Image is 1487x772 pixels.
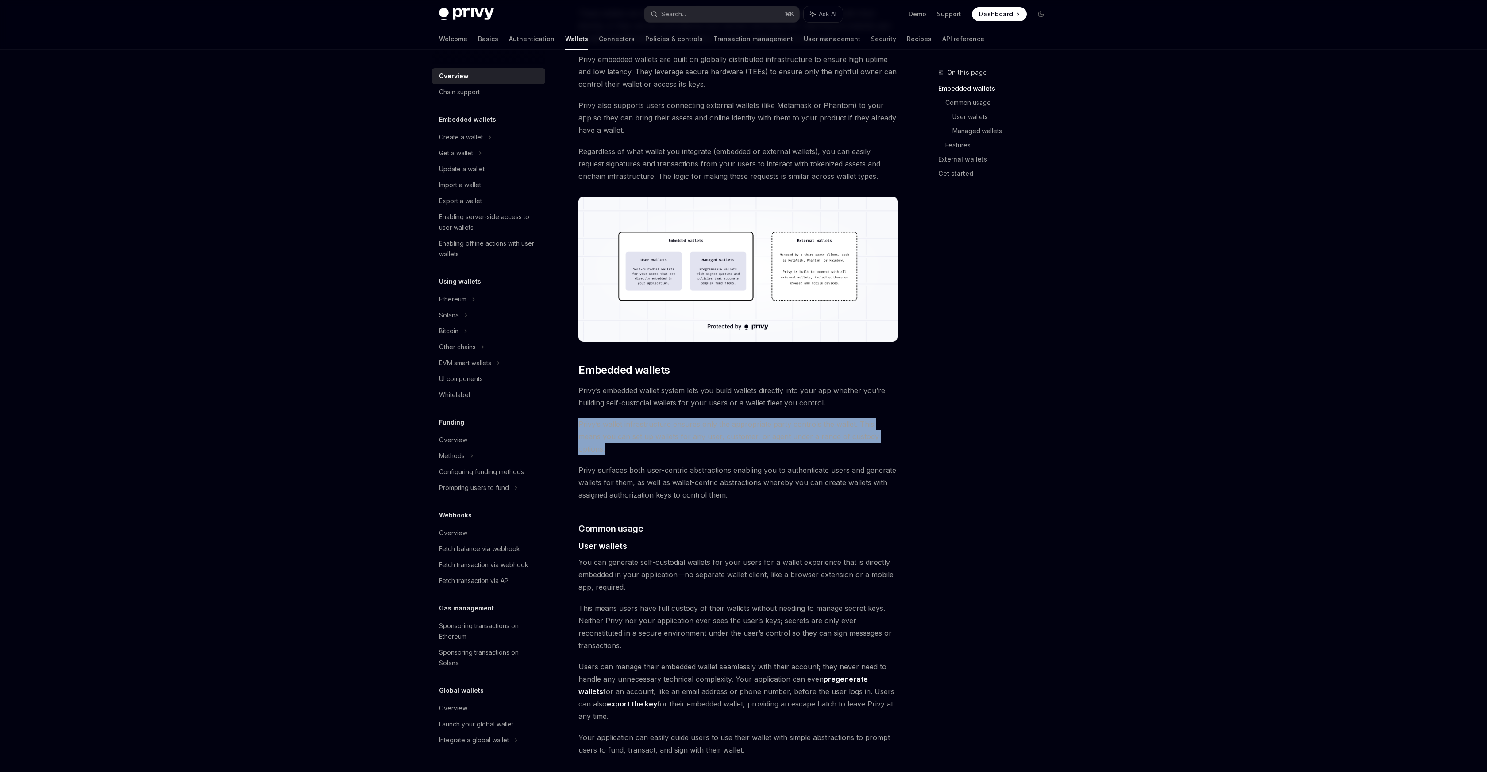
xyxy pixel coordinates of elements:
[979,10,1013,19] span: Dashboard
[439,71,469,81] div: Overview
[432,209,545,235] a: Enabling server-side access to user wallets
[907,28,932,50] a: Recipes
[578,556,898,593] span: You can generate self-custodial wallets for your users for a wallet experience that is directly e...
[938,81,1055,96] a: Embedded wallets
[439,703,467,714] div: Overview
[607,699,657,709] a: export the key
[578,363,670,377] span: Embedded wallets
[439,114,496,125] h5: Embedded wallets
[432,193,545,209] a: Export a wallet
[578,540,627,552] span: User wallets
[432,371,545,387] a: UI components
[432,235,545,262] a: Enabling offline actions with user wallets
[439,621,540,642] div: Sponsoring transactions on Ethereum
[439,8,494,20] img: dark logo
[945,138,1055,152] a: Features
[578,731,898,756] span: Your application can easily guide users to use their wallet with simple abstractions to prompt us...
[439,417,464,428] h5: Funding
[439,148,473,158] div: Get a wallet
[432,525,545,541] a: Overview
[909,10,926,19] a: Demo
[578,384,898,409] span: Privy’s embedded wallet system lets you build wallets directly into your app whether you’re build...
[432,84,545,100] a: Chain support
[819,10,836,19] span: Ask AI
[1034,7,1048,21] button: Toggle dark mode
[439,544,520,554] div: Fetch balance via webhook
[439,358,491,368] div: EVM smart wallets
[578,197,898,342] img: images/walletoverview.png
[439,647,540,668] div: Sponsoring transactions on Solana
[952,124,1055,138] a: Managed wallets
[439,435,467,445] div: Overview
[578,602,898,652] span: This means users have full custody of their wallets without needing to manage secret keys. Neithe...
[578,53,898,90] span: Privy embedded wallets are built on globally distributed infrastructure to ensure high uptime and...
[938,152,1055,166] a: External wallets
[578,418,898,455] span: Privy’s wallet infrastructure ensures only the appropriate party controls the wallet. This means ...
[578,145,898,182] span: Regardless of what wallet you integrate (embedded or external wallets), you can easily request si...
[661,9,686,19] div: Search...
[804,28,860,50] a: User management
[937,10,961,19] a: Support
[972,7,1027,21] a: Dashboard
[578,660,898,722] span: Users can manage their embedded wallet seamlessly with their account; they never need to handle a...
[439,87,480,97] div: Chain support
[432,68,545,84] a: Overview
[432,618,545,645] a: Sponsoring transactions on Ethereum
[432,716,545,732] a: Launch your global wallet
[578,99,898,136] span: Privy also supports users connecting external wallets (like Metamask or Phantom) to your app so t...
[565,28,588,50] a: Wallets
[439,528,467,538] div: Overview
[439,164,485,174] div: Update a wallet
[432,387,545,403] a: Whitelabel
[439,482,509,493] div: Prompting users to fund
[439,719,513,730] div: Launch your global wallet
[439,180,481,190] div: Import a wallet
[599,28,635,50] a: Connectors
[439,212,540,233] div: Enabling server-side access to user wallets
[439,390,470,400] div: Whitelabel
[439,28,467,50] a: Welcome
[432,557,545,573] a: Fetch transaction via webhook
[947,67,987,78] span: On this page
[478,28,498,50] a: Basics
[439,196,482,206] div: Export a wallet
[432,541,545,557] a: Fetch balance via webhook
[439,132,483,143] div: Create a wallet
[439,510,472,521] h5: Webhooks
[439,575,510,586] div: Fetch transaction via API
[439,342,476,352] div: Other chains
[439,238,540,259] div: Enabling offline actions with user wallets
[439,735,509,745] div: Integrate a global wallet
[432,464,545,480] a: Configuring funding methods
[432,700,545,716] a: Overview
[432,645,545,671] a: Sponsoring transactions on Solana
[938,166,1055,181] a: Get started
[942,28,984,50] a: API reference
[713,28,793,50] a: Transaction management
[871,28,896,50] a: Security
[439,451,465,461] div: Methods
[945,96,1055,110] a: Common usage
[439,560,528,570] div: Fetch transaction via webhook
[432,573,545,589] a: Fetch transaction via API
[439,374,483,384] div: UI components
[439,685,484,696] h5: Global wallets
[952,110,1055,124] a: User wallets
[785,11,794,18] span: ⌘ K
[432,177,545,193] a: Import a wallet
[578,464,898,501] span: Privy surfaces both user-centric abstractions enabling you to authenticate users and generate wal...
[578,522,643,535] span: Common usage
[439,603,494,614] h5: Gas management
[804,6,843,22] button: Ask AI
[432,161,545,177] a: Update a wallet
[439,294,466,305] div: Ethereum
[439,276,481,287] h5: Using wallets
[432,432,545,448] a: Overview
[509,28,555,50] a: Authentication
[439,467,524,477] div: Configuring funding methods
[645,28,703,50] a: Policies & controls
[644,6,799,22] button: Search...⌘K
[439,326,458,336] div: Bitcoin
[439,310,459,320] div: Solana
